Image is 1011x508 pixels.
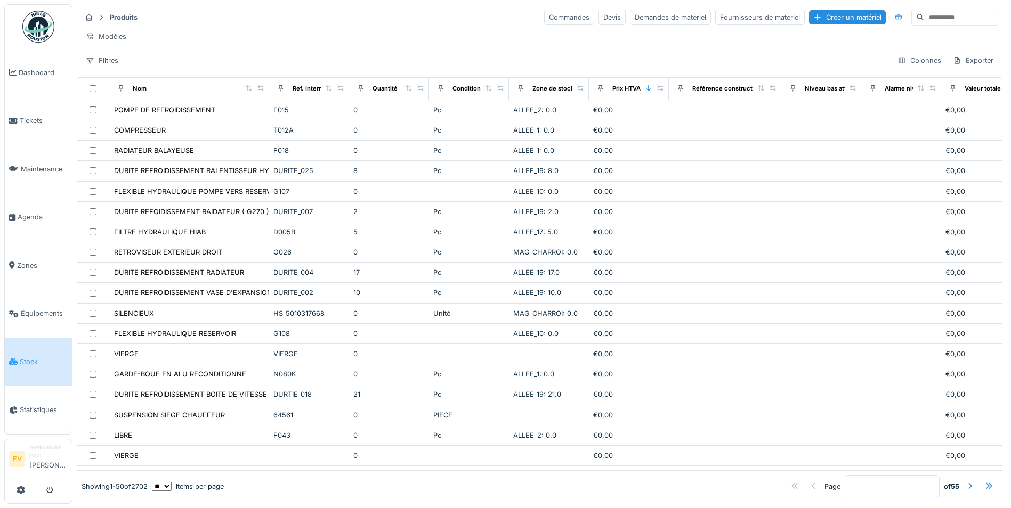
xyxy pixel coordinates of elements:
div: 5 [353,227,425,237]
div: F018 [273,145,345,155]
div: Pc [433,247,505,257]
div: Pc [433,207,505,217]
span: Statistiques [20,405,68,415]
span: Tickets [20,116,68,126]
div: €0,00 [593,369,665,379]
div: €0,00 [593,410,665,420]
div: G107 [273,186,345,196]
div: 0 [353,369,425,379]
div: T012A [273,125,345,135]
a: Statistiques [5,386,72,435]
div: €0,00 [593,105,665,115]
a: Dashboard [5,48,72,97]
div: Nom [133,84,147,93]
div: DURITE REFROIDISSEMENT RALENTISSEUR HYDRAULIQUE [114,166,309,176]
div: 0 [353,450,425,461]
div: €0,00 [593,186,665,196]
div: N080K [273,369,345,379]
span: ALLEE_2: 0.0 [513,431,556,439]
strong: of 55 [944,481,959,491]
div: DURITE REFROIDISSEMENT BOITE DE VITESSE [114,389,267,399]
div: Zone de stockage [532,84,585,93]
div: €0,00 [593,389,665,399]
div: €0,00 [593,430,665,440]
div: €0,00 [593,227,665,237]
div: Ref. interne [293,84,326,93]
div: 0 [353,247,425,257]
div: D005B [273,227,345,237]
div: €0,00 [593,308,665,318]
div: 0 [353,308,425,318]
div: Colonnes [893,53,946,68]
div: 8 [353,166,425,176]
div: €0,00 [593,145,665,155]
div: 0 [353,145,425,155]
div: Page [824,481,840,491]
div: DURITE_002 [273,288,345,298]
a: Zones [5,241,72,290]
div: 0 [353,125,425,135]
div: COMPRESSEUR [114,125,166,135]
span: ALLEE_19: 2.0 [513,208,559,216]
div: Modèles [81,29,131,44]
span: ALLEE_19: 21.0 [513,390,561,398]
div: Prix HTVA [612,84,641,93]
div: F043 [273,430,345,440]
span: ALLEE_10: 0.0 [513,330,559,338]
span: Agenda [18,212,68,222]
a: Équipements [5,290,72,338]
div: Pc [433,227,505,237]
div: €0,00 [593,288,665,298]
div: RETROVISEUR EXTERIEUR DROIT [114,247,222,257]
div: €0,00 [593,267,665,277]
div: Quantité [373,84,398,93]
div: Pc [433,166,505,176]
div: Devis [598,10,626,25]
div: Unité [433,308,505,318]
div: POMPE DE REFROIDISSEMENT [114,105,215,115]
div: Pc [433,430,505,440]
span: MAG_CHARROI: 0.0 [513,309,578,317]
div: €0,00 [593,329,665,339]
div: DURITE REFOIDISSEMENT RAIDATEUR ( G270 ) [114,207,269,217]
div: DURITE_007 [273,207,345,217]
a: Tickets [5,97,72,145]
div: Fournisseurs de matériel [715,10,805,25]
span: Maintenance [21,164,68,174]
div: FLEXIBLE HYDRAULIQUE POMPE VERS RESERVOIR [114,186,282,196]
span: ALLEE_1: 0.0 [513,126,554,134]
span: ALLEE_10: 0.0 [513,187,559,195]
span: ALLEE_17: 5.0 [513,228,558,236]
span: Équipements [21,308,68,318]
div: €0,00 [593,247,665,257]
div: RADIATEUR BALAYEUSE [114,145,194,155]
div: Pc [433,267,505,277]
div: Valeur totale [965,84,1001,93]
div: Pc [433,288,505,298]
div: HS_5010317668 [273,308,345,318]
span: ALLEE_2: 0.0 [513,106,556,114]
div: DURTIE_018 [273,389,345,399]
a: Maintenance [5,145,72,193]
div: 0 [353,186,425,196]
div: 0 [353,349,425,359]
div: €0,00 [593,349,665,359]
div: €0,00 [593,125,665,135]
div: G108 [273,329,345,339]
div: €0,00 [593,450,665,461]
div: Filtres [81,53,123,68]
span: ALLEE_19: 8.0 [513,167,559,175]
div: GARDE-BOUE EN ALU RECONDITIONNE [114,369,246,379]
div: PIECE [433,410,505,420]
span: ALLEE_19: 10.0 [513,289,561,297]
div: €0,00 [593,166,665,176]
div: DURITE REFROIDISSEMENT VASE D'EXPANSION [114,288,272,298]
div: Pc [433,369,505,379]
strong: Produits [106,12,142,22]
div: Référence constructeur [692,84,762,93]
span: Dashboard [19,68,68,78]
div: LIBRE [114,430,132,440]
div: DURITE REFROIDISSEMENT RADIATEUR [114,267,244,277]
div: FLEXIBLE HYDRAULIQUE RESERVOIR [114,329,236,339]
div: Demandes de matériel [630,10,711,25]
